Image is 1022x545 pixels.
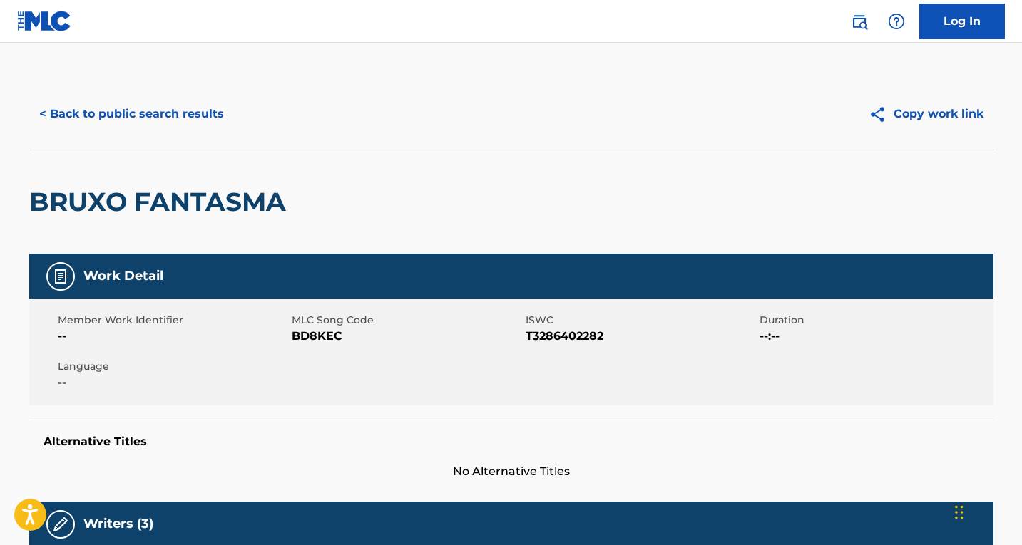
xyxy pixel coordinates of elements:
span: MLC Song Code [292,313,522,328]
img: Copy work link [869,105,894,123]
img: help [888,13,905,30]
button: < Back to public search results [29,96,234,132]
h5: Writers (3) [83,516,153,532]
img: search [851,13,868,30]
a: Public Search [845,7,874,36]
div: Drag [955,491,964,534]
h5: Alternative Titles [44,435,979,449]
iframe: Chat Widget [951,477,1022,545]
span: T3286402282 [526,328,756,345]
span: ISWC [526,313,756,328]
span: No Alternative Titles [29,463,993,480]
button: Copy work link [859,96,993,132]
h2: BRUXO FANTASMA [29,186,293,218]
span: BD8KEC [292,328,522,345]
span: Duration [760,313,990,328]
a: Log In [919,4,1005,39]
h5: Work Detail [83,268,163,284]
div: Help [882,7,911,36]
span: -- [58,374,288,391]
img: Work Detail [52,268,69,285]
span: --:-- [760,328,990,345]
span: Language [58,359,288,374]
img: MLC Logo [17,11,72,31]
span: Member Work Identifier [58,313,288,328]
span: -- [58,328,288,345]
img: Writers [52,516,69,533]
